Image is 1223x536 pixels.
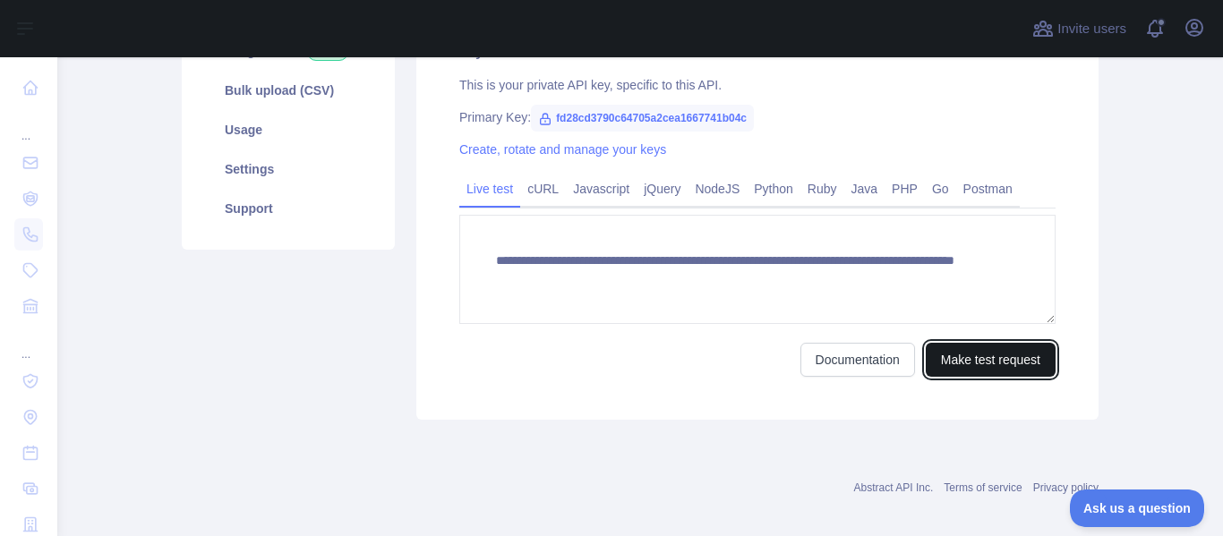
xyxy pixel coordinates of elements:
a: Terms of service [944,481,1022,494]
a: Python [747,174,800,203]
a: Java [844,174,885,203]
a: PHP [885,174,925,203]
button: Invite users [1029,14,1130,43]
a: Bulk upload (CSV) [203,71,373,110]
div: This is your private API key, specific to this API. [459,76,1056,94]
div: ... [14,107,43,143]
a: Privacy policy [1033,481,1099,494]
a: Settings [203,149,373,189]
a: NodeJS [688,174,747,203]
a: cURL [520,174,566,203]
div: ... [14,326,43,362]
iframe: Toggle Customer Support [1070,489,1205,527]
a: Ruby [800,174,844,203]
a: Documentation [800,343,915,377]
button: Make test request [926,343,1056,377]
a: Usage [203,110,373,149]
a: Postman [956,174,1020,203]
a: Abstract API Inc. [854,481,934,494]
a: Go [925,174,956,203]
a: Create, rotate and manage your keys [459,142,666,157]
a: jQuery [637,174,688,203]
a: Live test [459,174,520,203]
div: Primary Key: [459,108,1056,126]
span: Invite users [1057,19,1126,39]
span: fd28cd3790c64705a2cea1667741b04c [531,105,754,132]
a: Support [203,189,373,228]
a: Javascript [566,174,637,203]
